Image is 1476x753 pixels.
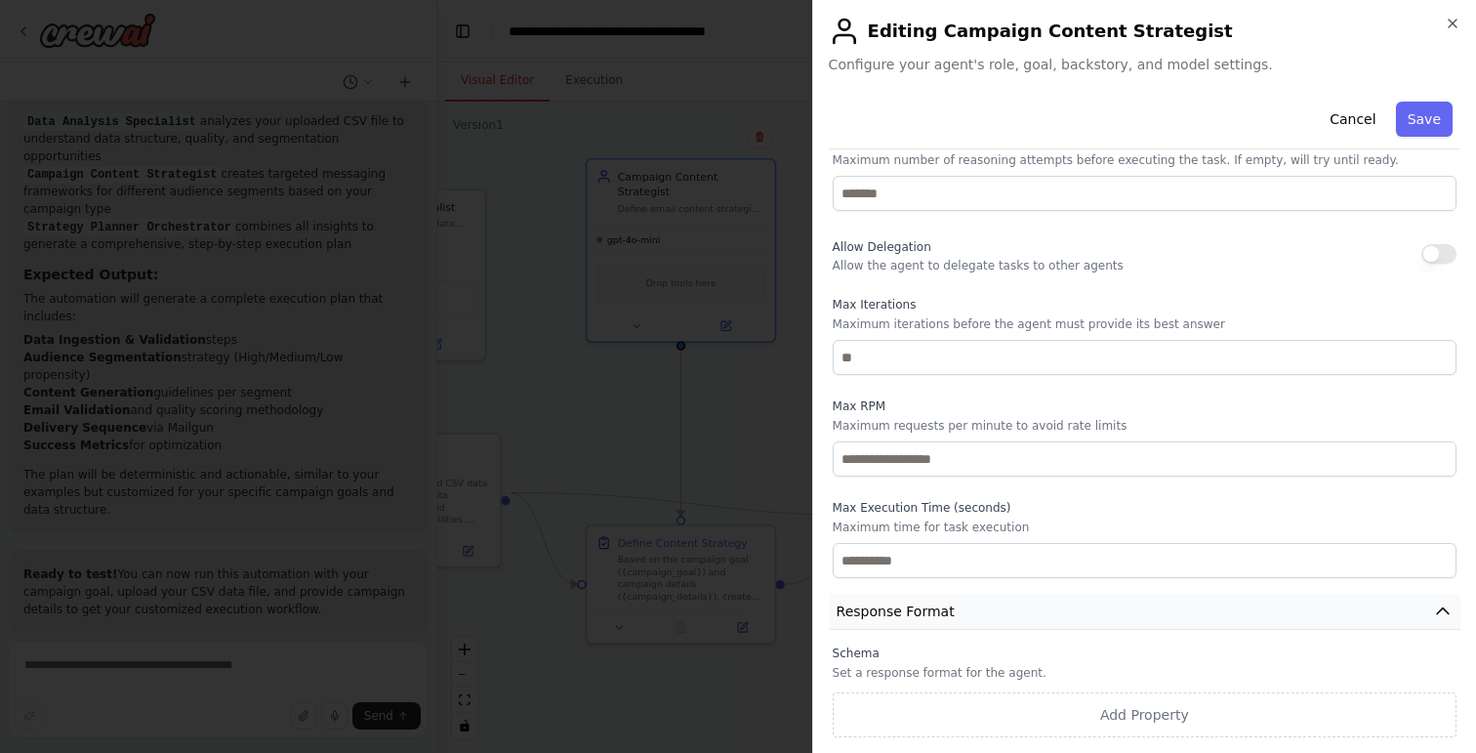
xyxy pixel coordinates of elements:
p: Maximum time for task execution [833,520,1456,535]
p: Set a response format for the agent. [833,665,1456,681]
button: Cancel [1318,102,1387,137]
p: Maximum iterations before the agent must provide its best answer [833,316,1456,332]
label: Max Execution Time (seconds) [833,500,1456,516]
button: Response Format [829,594,1460,630]
label: Schema [833,646,1456,661]
p: Maximum number of reasoning attempts before executing the task. If empty, will try until ready. [833,152,1456,168]
button: Save [1396,102,1453,137]
p: Allow the agent to delegate tasks to other agents [833,258,1124,273]
button: Add Property [833,692,1456,737]
label: Max Iterations [833,297,1456,313]
label: Max RPM [833,398,1456,414]
h2: Editing Campaign Content Strategist [829,16,1460,47]
span: Response Format [837,602,955,621]
p: Maximum requests per minute to avoid rate limits [833,418,1456,434]
span: Configure your agent's role, goal, backstory, and model settings. [829,55,1460,74]
span: Allow Delegation [833,240,931,254]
